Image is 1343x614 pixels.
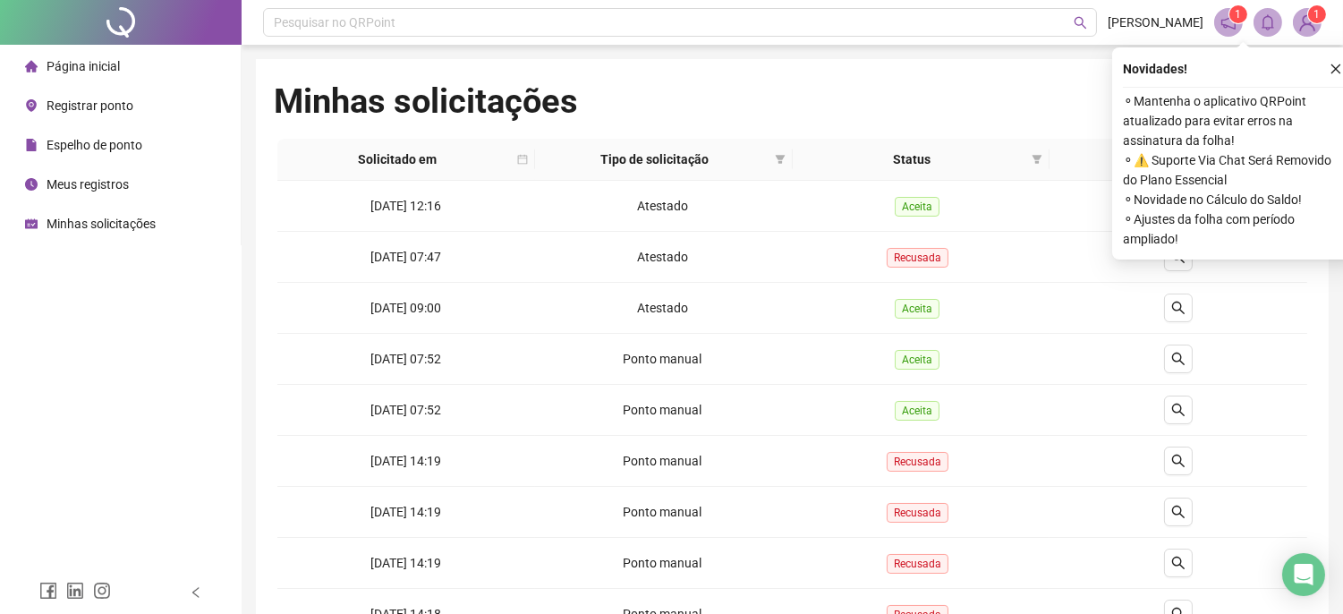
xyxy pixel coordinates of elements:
[285,149,510,169] span: Solicitado em
[623,454,701,468] span: Ponto manual
[1314,8,1321,21] span: 1
[623,505,701,519] span: Ponto manual
[637,250,688,264] span: Atestado
[1282,553,1325,596] div: Open Intercom Messenger
[25,217,38,230] span: schedule
[623,556,701,570] span: Ponto manual
[1171,505,1186,519] span: search
[370,454,441,468] span: [DATE] 14:19
[370,199,441,213] span: [DATE] 12:16
[1308,5,1326,23] sup: Atualize o seu contato no menu Meus Dados
[47,59,120,73] span: Página inicial
[25,178,38,191] span: clock-circle
[517,154,528,165] span: calendar
[1171,556,1186,570] span: search
[370,505,441,519] span: [DATE] 14:19
[25,60,38,72] span: home
[1229,5,1247,23] sup: 1
[1220,14,1237,30] span: notification
[1123,59,1187,79] span: Novidades !
[1032,154,1042,165] span: filter
[25,99,38,112] span: environment
[1028,146,1046,173] span: filter
[800,149,1025,169] span: Status
[623,352,701,366] span: Ponto manual
[1294,9,1321,36] img: 83971
[887,452,948,472] span: Recusada
[895,401,939,421] span: Aceita
[47,217,156,231] span: Minhas solicitações
[895,197,939,217] span: Aceita
[1171,403,1186,417] span: search
[887,248,948,268] span: Recusada
[1050,139,1307,181] th: Detalhes
[637,199,688,213] span: Atestado
[370,352,441,366] span: [DATE] 07:52
[1171,454,1186,468] span: search
[514,146,531,173] span: calendar
[637,301,688,315] span: Atestado
[1236,8,1242,21] span: 1
[370,301,441,315] span: [DATE] 09:00
[1330,63,1342,75] span: close
[775,154,786,165] span: filter
[1171,352,1186,366] span: search
[1171,301,1186,315] span: search
[1260,14,1276,30] span: bell
[895,350,939,370] span: Aceita
[895,299,939,319] span: Aceita
[93,582,111,600] span: instagram
[542,149,768,169] span: Tipo de solicitação
[623,403,701,417] span: Ponto manual
[25,139,38,151] span: file
[190,586,202,599] span: left
[1074,16,1087,30] span: search
[47,138,142,152] span: Espelho de ponto
[1108,13,1203,32] span: [PERSON_NAME]
[887,503,948,523] span: Recusada
[370,403,441,417] span: [DATE] 07:52
[370,556,441,570] span: [DATE] 14:19
[39,582,57,600] span: facebook
[370,250,441,264] span: [DATE] 07:47
[47,177,129,192] span: Meus registros
[771,146,789,173] span: filter
[274,81,578,122] h1: Minhas solicitações
[887,554,948,574] span: Recusada
[66,582,84,600] span: linkedin
[47,98,133,113] span: Registrar ponto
